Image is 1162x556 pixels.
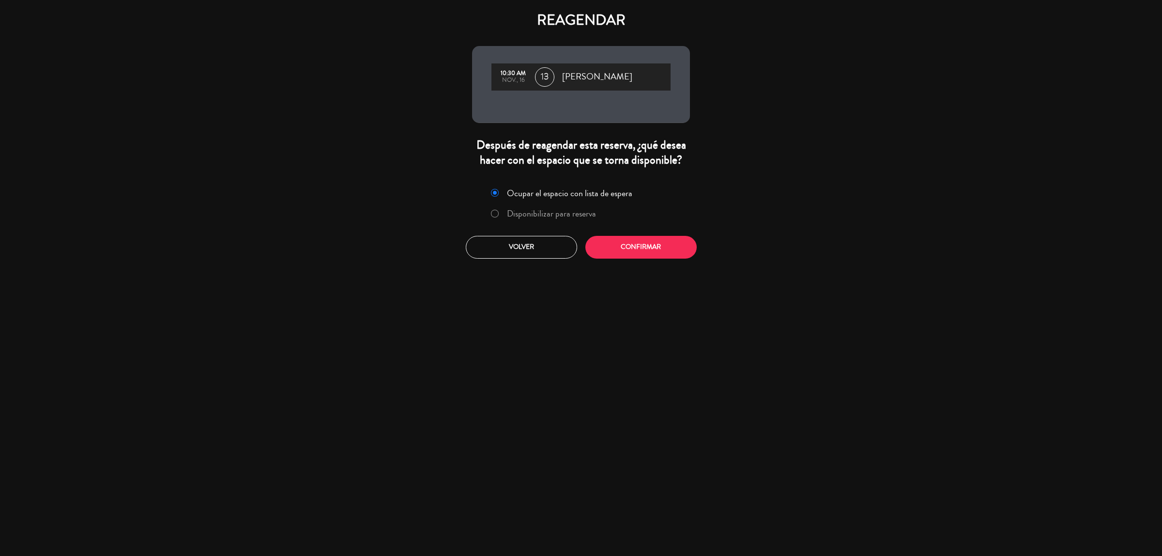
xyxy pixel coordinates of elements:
label: Ocupar el espacio con lista de espera [507,189,632,198]
span: 13 [535,67,554,87]
div: 10:30 AM [496,70,530,77]
span: [PERSON_NAME] [562,70,632,84]
button: Volver [466,236,577,259]
button: Confirmar [585,236,697,259]
div: Después de reagendar esta reserva, ¿qué desea hacer con el espacio que se torna disponible? [472,138,690,168]
label: Disponibilizar para reserva [507,209,596,218]
h4: REAGENDAR [472,12,690,29]
div: nov., 16 [496,77,530,84]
